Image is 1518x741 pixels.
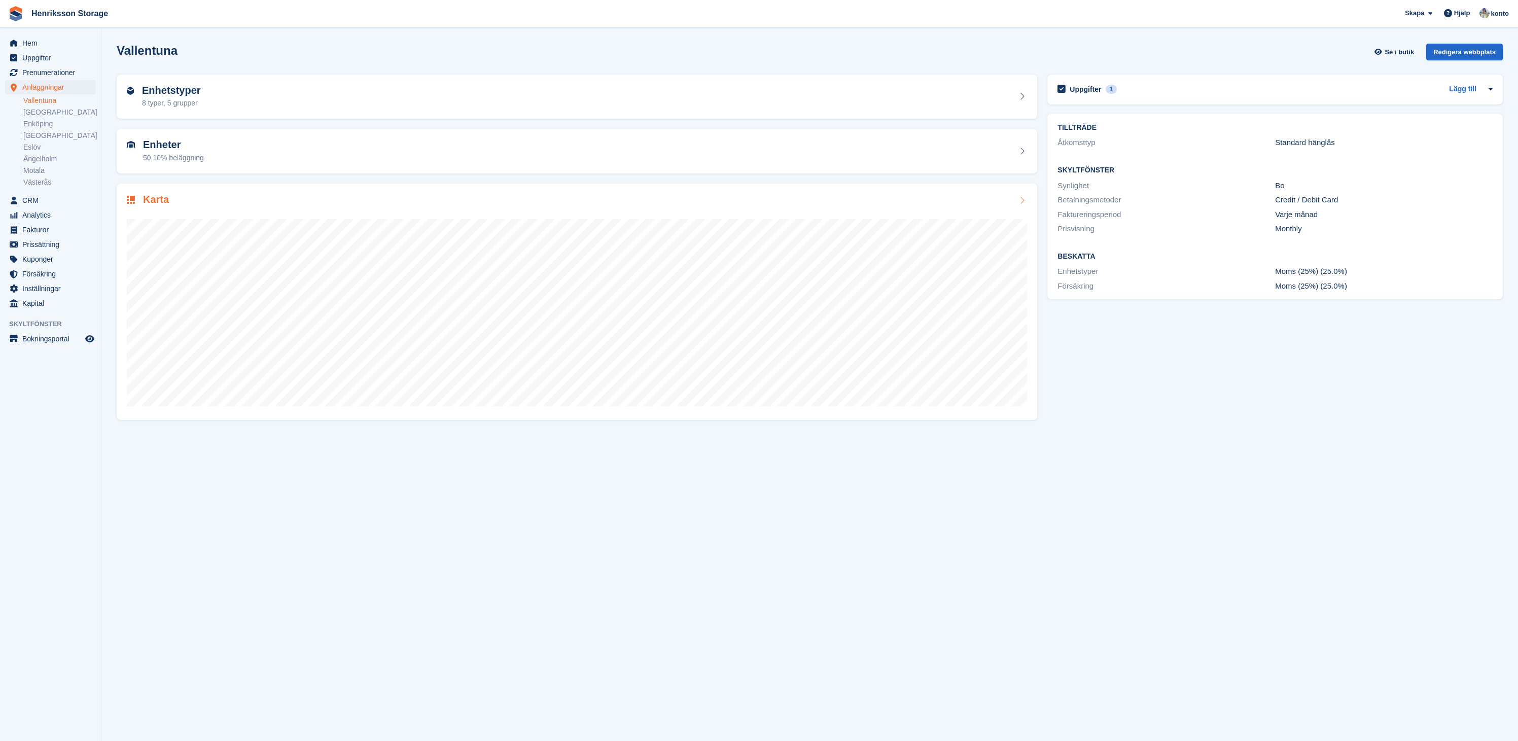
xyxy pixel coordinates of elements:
div: 8 typer, 5 grupper [142,98,201,109]
span: Hjälp [1454,8,1470,18]
div: Synlighet [1057,180,1275,192]
h2: Enheter [143,139,204,151]
div: Åtkomsttyp [1057,137,1275,149]
a: menu [5,65,96,80]
a: Enhetstyper 8 typer, 5 grupper [117,75,1037,119]
span: Anläggningar [22,80,83,94]
h2: Karta [143,194,169,205]
div: Prisvisning [1057,223,1275,235]
span: konto [1491,9,1509,19]
a: Ängelholm [23,154,96,164]
a: Lägg till [1449,84,1476,95]
span: CRM [22,193,83,207]
img: unit-type-icn-2b2737a686de81e16bb02015468b77c625bbabd49415b5ef34ead5e3b44a266d.svg [127,87,134,95]
div: Monthly [1275,223,1493,235]
a: Enheter 50,10% beläggning [117,129,1037,173]
a: menu [5,193,96,207]
a: Enköping [23,119,96,129]
div: Betalningsmetoder [1057,194,1275,206]
a: menu [5,51,96,65]
span: Försäkring [22,267,83,281]
a: menu [5,252,96,266]
a: Förhandsgranska butik [84,333,96,345]
a: Henriksson Storage [27,5,112,22]
span: Prissättning [22,237,83,252]
a: menu [5,80,96,94]
div: Försäkring [1057,280,1275,292]
span: Analytics [22,208,83,222]
div: Standard hänglås [1275,137,1493,149]
img: unit-icn-7be61d7bf1b0ce9d3e12c5938cc71ed9869f7b940bace4675aadf7bd6d80202e.svg [127,141,135,148]
div: Moms (25%) (25.0%) [1275,280,1493,292]
img: stora-icon-8386f47178a22dfd0bd8f6a31ec36ba5ce8667c1dd55bd0f319d3a0aa187defe.svg [8,6,23,21]
span: Uppgifter [22,51,83,65]
div: Moms (25%) (25.0%) [1275,266,1493,277]
h2: TILLTRÄDE [1057,124,1493,132]
span: Kapital [22,296,83,310]
div: Varje månad [1275,209,1493,221]
img: Daniel Axberg [1479,8,1490,18]
span: Prenumerationer [22,65,83,80]
a: meny [5,332,96,346]
a: Vallentuna [23,96,96,105]
a: Motala [23,166,96,175]
span: Fakturor [22,223,83,237]
a: menu [5,296,96,310]
div: Credit / Debit Card [1275,194,1493,206]
span: Skapa [1405,8,1424,18]
a: Västerås [23,178,96,187]
span: Se i butik [1385,47,1414,57]
span: Inställningar [22,281,83,296]
h2: Beskatta [1057,253,1493,261]
div: Redigera webbplats [1426,44,1503,60]
a: [GEOGRAPHIC_DATA] [23,108,96,117]
h2: Vallentuna [117,44,178,57]
a: menu [5,267,96,281]
a: [GEOGRAPHIC_DATA] [23,131,96,140]
h2: Enhetstyper [142,85,201,96]
a: menu [5,208,96,222]
span: Skyltfönster [9,319,101,329]
div: Bo [1275,180,1493,192]
a: menu [5,223,96,237]
h2: Uppgifter [1070,85,1101,94]
h2: Skyltfönster [1057,166,1493,174]
a: menu [5,281,96,296]
a: menu [5,237,96,252]
a: Se i butik [1373,44,1418,60]
img: map-icn-33ee37083ee616e46c38cad1a60f524a97daa1e2b2c8c0bc3eb3415660979fc1.svg [127,196,135,204]
div: Enhetstyper [1057,266,1275,277]
div: 50,10% beläggning [143,153,204,163]
a: Eslöv [23,143,96,152]
a: Redigera webbplats [1426,44,1503,64]
span: Kuponger [22,252,83,266]
span: Hem [22,36,83,50]
span: Bokningsportal [22,332,83,346]
a: menu [5,36,96,50]
div: Faktureringsperiod [1057,209,1275,221]
div: 1 [1106,85,1117,94]
a: Karta [117,184,1037,420]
